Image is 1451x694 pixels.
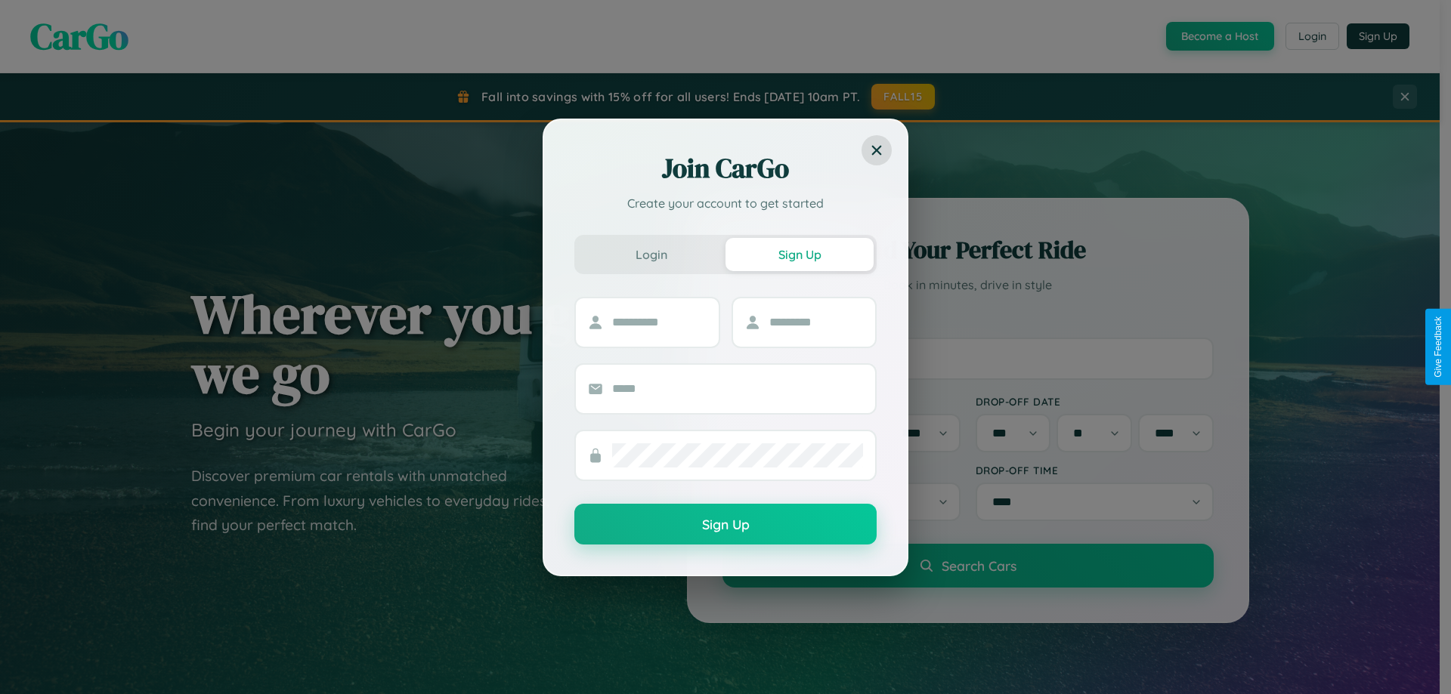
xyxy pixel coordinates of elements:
[577,238,725,271] button: Login
[574,150,877,187] h2: Join CarGo
[574,504,877,544] button: Sign Up
[574,194,877,212] p: Create your account to get started
[725,238,874,271] button: Sign Up
[1433,316,1443,378] div: Give Feedback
